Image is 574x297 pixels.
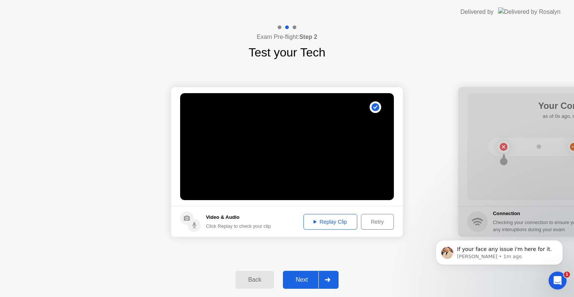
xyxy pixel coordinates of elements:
[303,214,357,230] button: Replay Clip
[249,43,325,61] h1: Test your Tech
[460,7,494,16] div: Delivered by
[285,276,318,283] div: Next
[364,219,391,225] div: Retry
[238,276,272,283] div: Back
[361,214,394,230] button: Retry
[235,271,274,289] button: Back
[425,224,574,277] iframe: Intercom notifications message
[283,271,339,289] button: Next
[564,272,570,278] span: 1
[498,7,561,16] img: Delivered by Rosalyn
[206,223,271,230] div: Click Replay to check your clip
[549,272,567,290] iframe: Intercom live chat
[206,214,271,221] h5: Video & Audio
[299,34,317,40] b: Step 2
[257,33,317,42] h4: Exam Pre-flight:
[306,219,355,225] div: Replay Clip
